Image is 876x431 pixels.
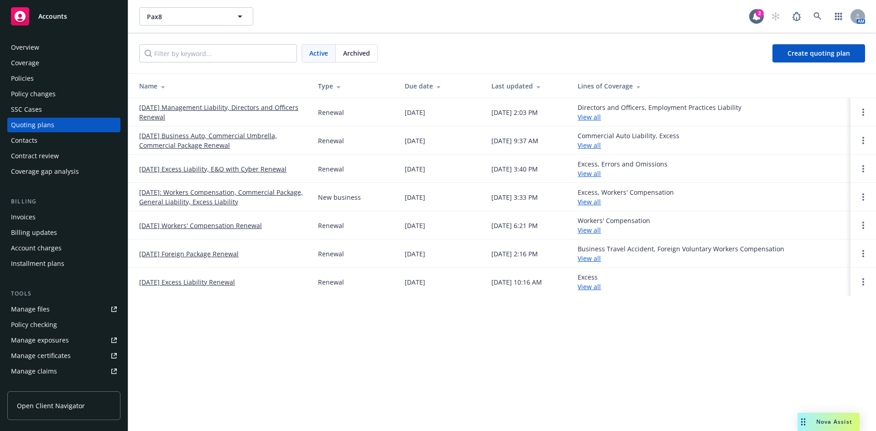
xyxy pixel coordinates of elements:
[858,163,869,174] a: Open options
[11,379,54,394] div: Manage BORs
[139,81,303,91] div: Name
[11,56,39,70] div: Coverage
[578,187,674,207] div: Excess, Workers' Compensation
[11,225,57,240] div: Billing updates
[11,256,64,271] div: Installment plans
[11,71,34,86] div: Policies
[7,4,120,29] a: Accounts
[11,333,69,348] div: Manage exposures
[11,348,71,363] div: Manage certificates
[578,131,679,150] div: Commercial Auto Liability, Excess
[139,164,287,174] a: [DATE] Excess Liability, E&O with Cyber Renewal
[7,289,120,298] div: Tools
[491,221,538,230] div: [DATE] 6:21 PM
[139,103,303,122] a: [DATE] Management Liability, Directors and Officers Renewal
[11,364,57,379] div: Manage claims
[578,159,667,178] div: Excess, Errors and Omissions
[318,81,390,91] div: Type
[11,40,39,55] div: Overview
[11,118,54,132] div: Quoting plans
[11,210,36,224] div: Invoices
[405,108,425,117] div: [DATE]
[491,108,538,117] div: [DATE] 2:03 PM
[11,302,50,317] div: Manage files
[405,192,425,202] div: [DATE]
[7,302,120,317] a: Manage files
[578,254,601,263] a: View all
[405,81,477,91] div: Due date
[139,249,239,259] a: [DATE] Foreign Package Renewal
[578,103,741,122] div: Directors and Officers, Employment Practices Liability
[578,81,843,91] div: Lines of Coverage
[318,136,344,145] div: Renewal
[309,48,328,58] span: Active
[858,135,869,146] a: Open options
[11,164,79,179] div: Coverage gap analysis
[491,136,538,145] div: [DATE] 9:37 AM
[578,169,601,178] a: View all
[11,133,37,148] div: Contacts
[787,7,806,26] a: Report a Bug
[808,7,827,26] a: Search
[7,225,120,240] a: Billing updates
[578,197,601,206] a: View all
[858,248,869,259] a: Open options
[578,282,601,291] a: View all
[7,317,120,332] a: Policy checking
[139,7,253,26] button: Pax8
[318,249,344,259] div: Renewal
[405,221,425,230] div: [DATE]
[7,40,120,55] a: Overview
[578,113,601,121] a: View all
[7,364,120,379] a: Manage claims
[318,164,344,174] div: Renewal
[491,249,538,259] div: [DATE] 2:16 PM
[38,13,67,20] span: Accounts
[578,141,601,150] a: View all
[147,12,226,21] span: Pax8
[7,241,120,255] a: Account charges
[139,277,235,287] a: [DATE] Excess Liability Renewal
[11,87,56,101] div: Policy changes
[7,210,120,224] a: Invoices
[798,413,860,431] button: Nova Assist
[139,44,297,62] input: Filter by keyword...
[139,131,303,150] a: [DATE] Business Auto, Commercial Umbrella, Commercial Package Renewal
[7,348,120,363] a: Manage certificates
[7,379,120,394] a: Manage BORs
[7,164,120,179] a: Coverage gap analysis
[7,133,120,148] a: Contacts
[318,277,344,287] div: Renewal
[858,220,869,231] a: Open options
[491,81,563,91] div: Last updated
[7,256,120,271] a: Installment plans
[816,418,852,426] span: Nova Assist
[787,49,850,57] span: Create quoting plan
[318,192,361,202] div: New business
[7,87,120,101] a: Policy changes
[11,317,57,332] div: Policy checking
[318,108,344,117] div: Renewal
[318,221,344,230] div: Renewal
[405,249,425,259] div: [DATE]
[491,164,538,174] div: [DATE] 3:40 PM
[766,7,785,26] a: Start snowing
[756,9,764,17] div: 2
[7,333,120,348] a: Manage exposures
[11,241,62,255] div: Account charges
[858,107,869,118] a: Open options
[578,272,601,291] div: Excess
[7,102,120,117] a: SSC Cases
[139,187,303,207] a: [DATE]: Workers Compensation, Commercial Package, General Liability, Excess Liability
[7,197,120,206] div: Billing
[405,136,425,145] div: [DATE]
[405,164,425,174] div: [DATE]
[11,149,59,163] div: Contract review
[7,149,120,163] a: Contract review
[343,48,370,58] span: Archived
[7,118,120,132] a: Quoting plans
[858,276,869,287] a: Open options
[11,102,42,117] div: SSC Cases
[829,7,848,26] a: Switch app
